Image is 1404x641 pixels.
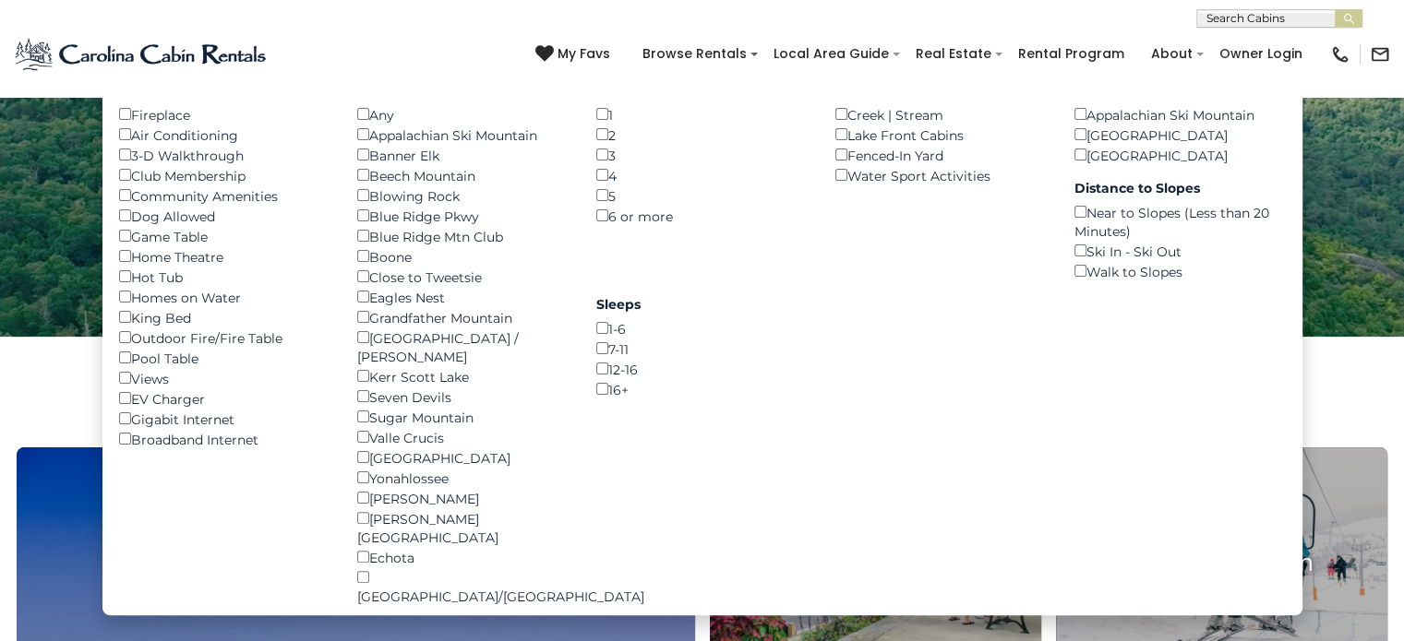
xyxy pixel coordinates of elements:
[596,185,808,206] div: 5
[596,295,808,314] label: Sleeps
[835,125,1047,145] div: Lake Front Cabins
[596,318,808,338] div: 1-6
[1074,145,1286,165] div: [GEOGRAPHIC_DATA]
[596,145,808,165] div: 3
[357,386,569,407] div: Seven Devils
[357,307,569,327] div: Grandfather Mountain
[119,287,330,307] div: Homes on Water
[119,104,330,125] div: Fireplace
[357,165,569,185] div: Beech Mountain
[1330,44,1350,65] img: phone-regular-black.png
[764,40,898,68] a: Local Area Guide
[119,165,330,185] div: Club Membership
[119,327,330,348] div: Outdoor Fire/Fire Table
[119,429,330,449] div: Broadband Internet
[357,226,569,246] div: Blue Ridge Mtn Club
[357,327,569,366] div: [GEOGRAPHIC_DATA] / [PERSON_NAME]
[596,104,808,125] div: 1
[357,447,569,468] div: [GEOGRAPHIC_DATA]
[906,40,1001,68] a: Real Estate
[357,488,569,508] div: [PERSON_NAME]
[596,125,808,145] div: 2
[119,125,330,145] div: Air Conditioning
[357,427,569,447] div: Valle Crucis
[1009,40,1134,68] a: Rental Program
[558,44,610,64] span: My Favs
[357,206,569,226] div: Blue Ridge Pkwy
[633,40,756,68] a: Browse Rentals
[357,567,569,606] div: [GEOGRAPHIC_DATA]/[GEOGRAPHIC_DATA]
[357,407,569,427] div: Sugar Mountain
[1074,125,1286,145] div: [GEOGRAPHIC_DATA]
[1074,179,1286,197] label: Distance to Slopes
[357,267,569,287] div: Close to Tweetsie
[596,379,808,399] div: 16+
[596,206,808,226] div: 6 or more
[1074,104,1286,125] div: Appalachian Ski Mountain
[357,125,569,145] div: Appalachian Ski Mountain
[119,388,330,409] div: EV Charger
[1074,202,1286,241] div: Near to Slopes (Less than 20 Minutes)
[119,206,330,226] div: Dog Allowed
[1074,261,1286,281] div: Walk to Slopes
[119,185,330,206] div: Community Amenities
[119,348,330,368] div: Pool Table
[835,104,1047,125] div: Creek | Stream
[357,547,569,567] div: Echota
[357,508,569,547] div: [PERSON_NAME][GEOGRAPHIC_DATA]
[357,366,569,386] div: Kerr Scott Lake
[119,226,330,246] div: Game Table
[119,145,330,165] div: 3-D Walkthrough
[14,383,1390,447] h3: Select Your Destination
[835,165,1047,185] div: Water Sport Activities
[596,165,808,185] div: 4
[14,36,270,73] img: Blue-2.png
[596,338,808,359] div: 7-11
[357,104,569,125] div: Any
[596,359,808,379] div: 12-16
[1142,40,1202,68] a: About
[119,246,330,267] div: Home Theatre
[119,368,330,388] div: Views
[357,145,569,165] div: Banner Elk
[119,307,330,327] div: King Bed
[535,44,615,65] a: My Favs
[357,287,569,307] div: Eagles Nest
[1074,241,1286,261] div: Ski In - Ski Out
[1210,40,1312,68] a: Owner Login
[1370,44,1390,65] img: mail-regular-black.png
[119,409,330,429] div: Gigabit Internet
[835,145,1047,165] div: Fenced-In Yard
[119,267,330,287] div: Hot Tub
[357,468,569,488] div: Yonahlossee
[357,185,569,206] div: Blowing Rock
[357,246,569,267] div: Boone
